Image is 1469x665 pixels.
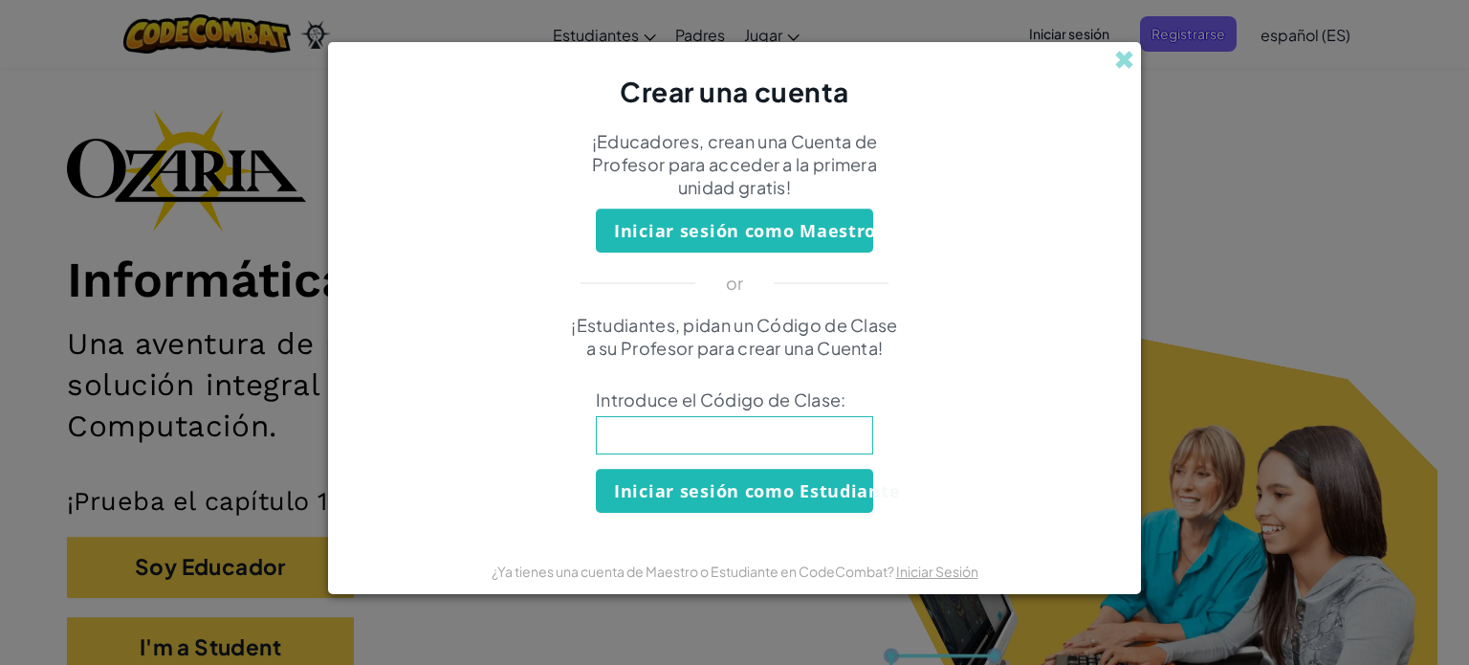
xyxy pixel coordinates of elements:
[596,469,873,513] button: Iniciar sesión como Estudiante
[492,563,896,580] span: ¿Ya tienes una cuenta de Maestro o Estudiante en CodeCombat?
[620,75,849,108] span: Crear una cuenta
[567,314,902,360] p: ¡Estudiantes, pidan un Código de Clase a su Profesor para crear una Cuenta!
[596,209,873,253] button: Iniciar sesión como Maestro
[726,272,744,295] p: or
[896,563,978,580] a: Iniciar Sesión
[596,388,873,411] span: Introduce el Código de Clase:
[567,130,902,199] p: ¡Educadores, crean una Cuenta de Profesor para acceder a la primera unidad gratis!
